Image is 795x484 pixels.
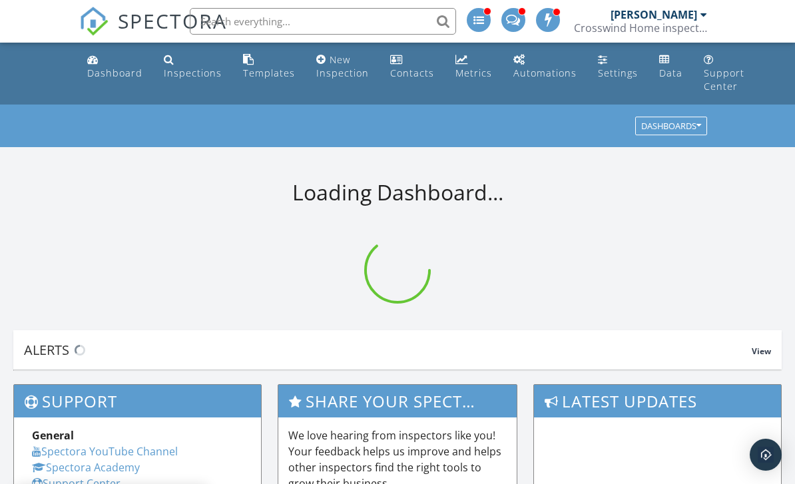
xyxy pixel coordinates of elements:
[455,67,492,79] div: Metrics
[278,385,517,417] h3: Share Your Spectora Experience
[32,460,140,475] a: Spectora Academy
[87,67,142,79] div: Dashboard
[659,67,682,79] div: Data
[79,18,227,46] a: SPECTORA
[316,53,369,79] div: New Inspection
[118,7,227,35] span: SPECTORA
[385,48,439,86] a: Contacts
[32,444,178,459] a: Spectora YouTube Channel
[164,67,222,79] div: Inspections
[508,48,582,86] a: Automations (Advanced)
[311,48,374,86] a: New Inspection
[238,48,300,86] a: Templates
[243,67,295,79] div: Templates
[750,439,782,471] div: Open Intercom Messenger
[574,21,707,35] div: Crosswind Home inspection
[598,67,638,79] div: Settings
[752,346,771,357] span: View
[82,48,148,86] a: Dashboard
[158,48,227,86] a: Inspections
[635,117,707,136] button: Dashboards
[593,48,643,86] a: Settings
[698,48,750,99] a: Support Center
[32,428,74,443] strong: General
[190,8,456,35] input: Search everything...
[14,385,261,417] h3: Support
[654,48,688,86] a: Data
[641,122,701,131] div: Dashboards
[611,8,697,21] div: [PERSON_NAME]
[534,385,781,417] h3: Latest Updates
[390,67,434,79] div: Contacts
[513,67,577,79] div: Automations
[24,341,752,359] div: Alerts
[79,7,109,36] img: The Best Home Inspection Software - Spectora
[450,48,497,86] a: Metrics
[704,67,744,93] div: Support Center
